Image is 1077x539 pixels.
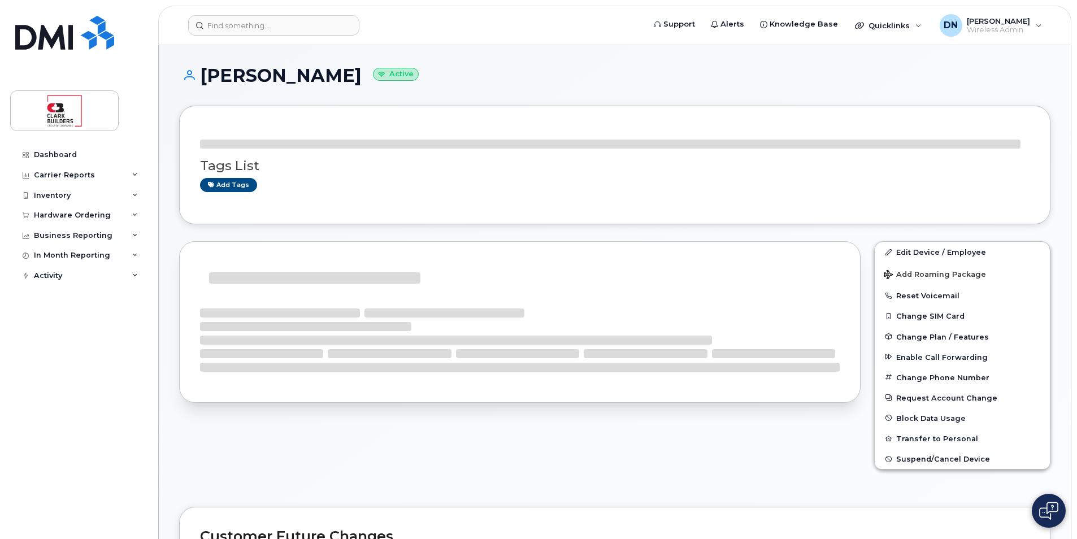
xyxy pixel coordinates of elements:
[373,68,419,81] small: Active
[875,306,1050,326] button: Change SIM Card
[896,332,989,341] span: Change Plan / Features
[875,347,1050,367] button: Enable Call Forwarding
[896,455,990,463] span: Suspend/Cancel Device
[200,178,257,192] a: Add tags
[875,449,1050,469] button: Suspend/Cancel Device
[875,428,1050,449] button: Transfer to Personal
[875,327,1050,347] button: Change Plan / Features
[896,353,988,361] span: Enable Call Forwarding
[1039,502,1058,520] img: Open chat
[875,242,1050,262] a: Edit Device / Employee
[875,285,1050,306] button: Reset Voicemail
[875,408,1050,428] button: Block Data Usage
[884,270,986,281] span: Add Roaming Package
[875,388,1050,408] button: Request Account Change
[179,66,1050,85] h1: [PERSON_NAME]
[200,159,1030,173] h3: Tags List
[875,367,1050,388] button: Change Phone Number
[875,262,1050,285] button: Add Roaming Package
